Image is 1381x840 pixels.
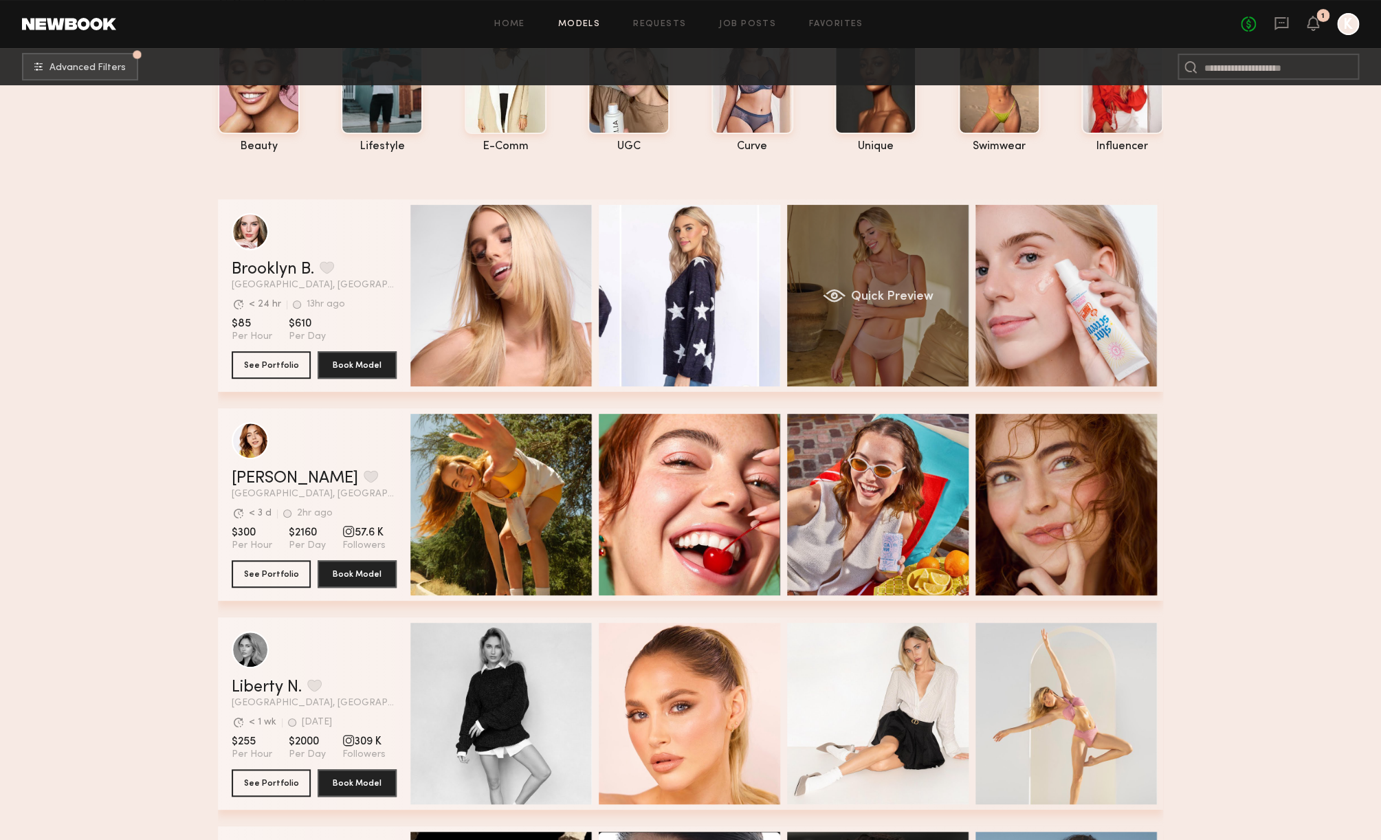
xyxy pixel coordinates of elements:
span: Per Hour [232,331,272,343]
div: influencer [1081,141,1163,153]
a: K [1337,13,1359,35]
div: < 24 hr [249,300,281,309]
a: Requests [633,20,686,29]
span: [GEOGRAPHIC_DATA], [GEOGRAPHIC_DATA] [232,280,397,290]
span: $610 [289,317,326,331]
button: Book Model [318,769,397,797]
span: 309 K [342,735,386,749]
span: Advanced Filters [49,63,126,73]
a: Home [494,20,525,29]
span: Quick Preview [851,291,933,303]
div: < 1 wk [249,718,276,727]
button: See Portfolio [232,769,311,797]
a: [PERSON_NAME] [232,470,358,487]
div: 2hr ago [297,509,333,518]
a: Favorites [809,20,863,29]
button: See Portfolio [232,351,311,379]
span: Per Day [289,540,326,552]
span: $85 [232,317,272,331]
button: Book Model [318,351,397,379]
button: See Portfolio [232,560,311,588]
span: Followers [342,540,386,552]
div: < 3 d [249,509,272,518]
div: UGC [588,141,670,153]
a: Liberty N. [232,679,302,696]
span: Per Hour [232,540,272,552]
div: lifestyle [341,141,423,153]
div: [DATE] [302,718,332,727]
span: Per Day [289,331,326,343]
div: unique [835,141,916,153]
span: Per Hour [232,749,272,761]
span: [GEOGRAPHIC_DATA], [GEOGRAPHIC_DATA] [232,698,397,708]
span: $255 [232,735,272,749]
span: Per Day [289,749,326,761]
div: beauty [218,141,300,153]
span: 57.6 K [342,526,386,540]
span: $300 [232,526,272,540]
div: swimwear [958,141,1040,153]
span: $2000 [289,735,326,749]
button: Advanced Filters [22,53,138,80]
span: Followers [342,749,386,761]
a: Models [558,20,600,29]
a: Brooklyn B. [232,261,314,278]
div: 13hr ago [307,300,345,309]
span: $2160 [289,526,326,540]
span: [GEOGRAPHIC_DATA], [GEOGRAPHIC_DATA] [232,489,397,499]
a: Job Posts [719,20,776,29]
div: 1 [1321,12,1325,20]
button: Book Model [318,560,397,588]
div: curve [711,141,793,153]
div: e-comm [465,141,546,153]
